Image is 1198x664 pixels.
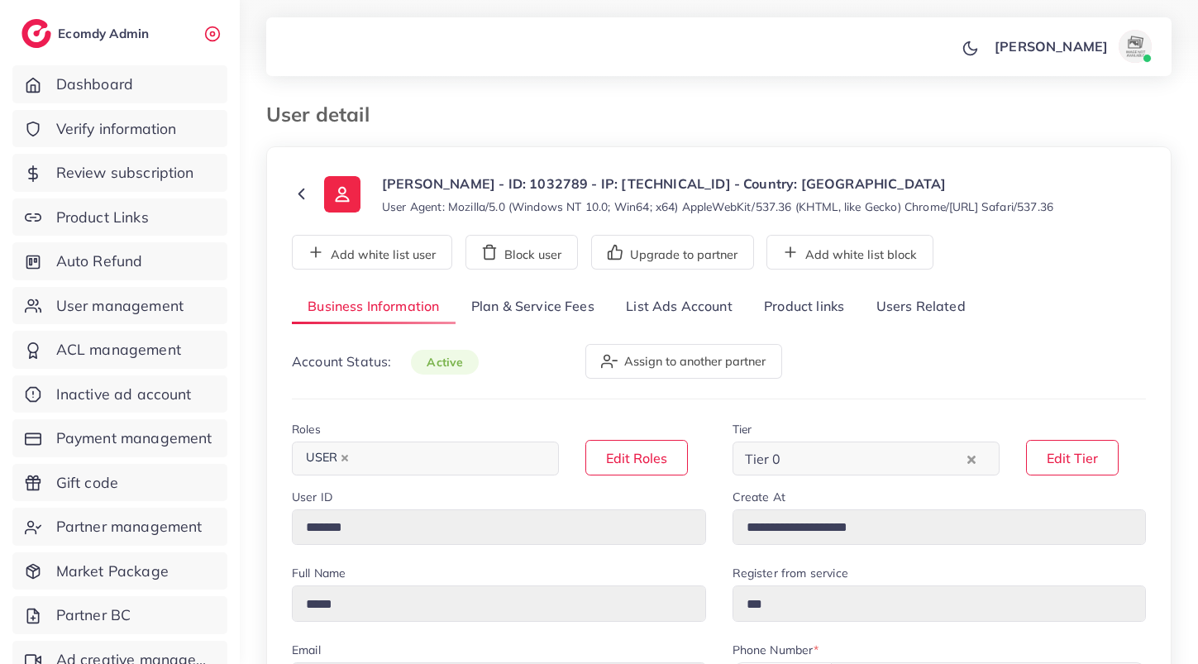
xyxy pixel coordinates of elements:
[341,454,349,462] button: Deselect USER
[56,118,177,140] span: Verify information
[742,447,785,471] span: Tier 0
[591,235,754,270] button: Upgrade to partner
[12,242,227,280] a: Auto Refund
[56,295,184,317] span: User management
[1026,440,1119,475] button: Edit Tier
[298,447,356,470] span: USER
[56,516,203,537] span: Partner management
[21,19,51,48] img: logo
[292,489,332,505] label: User ID
[56,561,169,582] span: Market Package
[12,65,227,103] a: Dashboard
[56,207,149,228] span: Product Links
[324,176,360,213] img: ic-user-info.36bf1079.svg
[56,428,212,449] span: Payment management
[292,235,452,270] button: Add white list user
[292,421,321,437] label: Roles
[748,289,860,325] a: Product links
[58,26,153,41] h2: Ecomdy Admin
[411,350,479,375] span: active
[382,174,1053,193] p: [PERSON_NAME] - ID: 1032789 - IP: [TECHNICAL_ID] - Country: [GEOGRAPHIC_DATA]
[585,344,782,379] button: Assign to another partner
[292,642,321,658] label: Email
[21,19,153,48] a: logoEcomdy Admin
[1119,30,1152,63] img: avatar
[610,289,748,325] a: List Ads Account
[56,472,118,494] span: Gift code
[358,446,537,471] input: Search for option
[12,596,227,634] a: Partner BC
[292,351,479,372] p: Account Status:
[733,642,819,658] label: Phone Number
[56,251,143,272] span: Auto Refund
[465,235,578,270] button: Block user
[56,339,181,361] span: ACL management
[733,442,1000,475] div: Search for option
[292,442,559,475] div: Search for option
[12,110,227,148] a: Verify information
[733,565,848,581] label: Register from service
[766,235,933,270] button: Add white list block
[785,446,962,471] input: Search for option
[292,289,456,325] a: Business Information
[12,464,227,502] a: Gift code
[56,162,194,184] span: Review subscription
[12,198,227,236] a: Product Links
[585,440,688,475] button: Edit Roles
[456,289,610,325] a: Plan & Service Fees
[995,36,1108,56] p: [PERSON_NAME]
[12,287,227,325] a: User management
[56,384,192,405] span: Inactive ad account
[56,604,131,626] span: Partner BC
[12,552,227,590] a: Market Package
[967,449,976,468] button: Clear Selected
[733,489,785,505] label: Create At
[986,30,1158,63] a: [PERSON_NAME]avatar
[733,421,752,437] label: Tier
[12,375,227,413] a: Inactive ad account
[382,198,1053,215] small: User Agent: Mozilla/5.0 (Windows NT 10.0; Win64; x64) AppleWebKit/537.36 (KHTML, like Gecko) Chro...
[292,565,346,581] label: Full Name
[266,103,383,127] h3: User detail
[860,289,981,325] a: Users Related
[12,508,227,546] a: Partner management
[12,154,227,192] a: Review subscription
[12,419,227,457] a: Payment management
[12,331,227,369] a: ACL management
[56,74,133,95] span: Dashboard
